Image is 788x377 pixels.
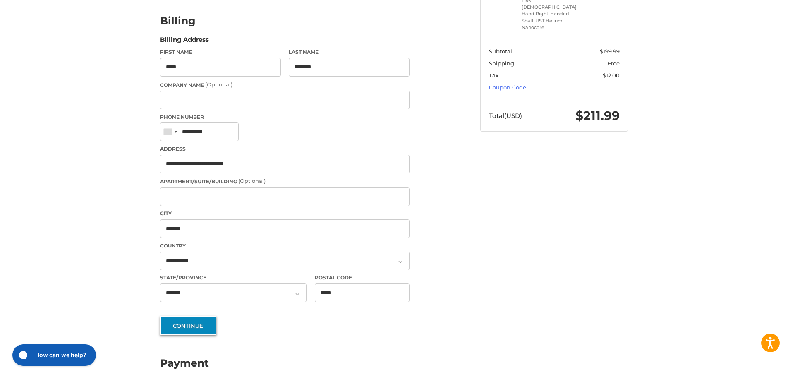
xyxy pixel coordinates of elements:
[205,81,232,88] small: (Optional)
[600,48,620,55] span: $199.99
[603,72,620,79] span: $12.00
[160,35,209,48] legend: Billing Address
[160,242,410,250] label: Country
[489,72,498,79] span: Tax
[608,60,620,67] span: Free
[160,357,209,370] h2: Payment
[522,17,585,31] li: Shaft UST Helium Nanocore
[315,274,410,281] label: Postal Code
[720,355,788,377] iframe: Google Customer Reviews
[289,48,410,56] label: Last Name
[160,48,281,56] label: First Name
[8,341,98,369] iframe: Gorgias live chat messenger
[160,113,410,121] label: Phone Number
[575,108,620,123] span: $211.99
[160,210,410,217] label: City
[160,274,307,281] label: State/Province
[489,48,512,55] span: Subtotal
[160,145,410,153] label: Address
[489,112,522,120] span: Total (USD)
[489,84,526,91] a: Coupon Code
[160,316,216,335] button: Continue
[238,178,266,184] small: (Optional)
[522,10,585,17] li: Hand Right-Handed
[489,60,514,67] span: Shipping
[160,177,410,185] label: Apartment/Suite/Building
[160,14,208,27] h2: Billing
[160,81,410,89] label: Company Name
